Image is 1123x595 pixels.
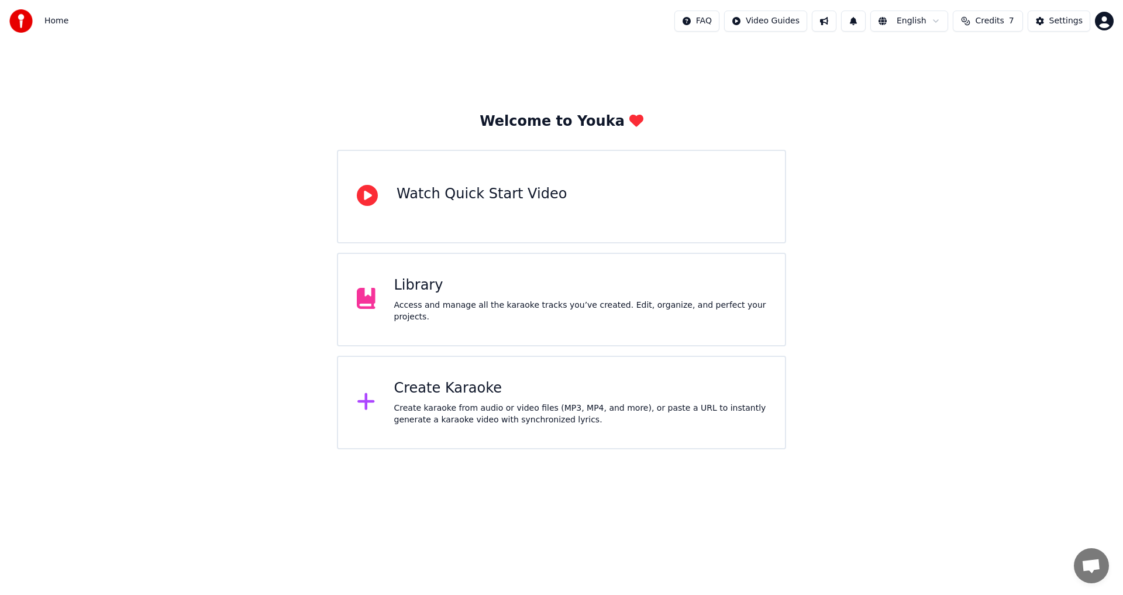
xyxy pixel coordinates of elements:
[394,300,767,323] div: Access and manage all the karaoke tracks you’ve created. Edit, organize, and perfect your projects.
[394,403,767,426] div: Create karaoke from audio or video files (MP3, MP4, and more), or paste a URL to instantly genera...
[9,9,33,33] img: youka
[44,15,68,27] span: Home
[724,11,807,32] button: Video Guides
[44,15,68,27] nav: breadcrumb
[975,15,1004,27] span: Credits
[394,276,767,295] div: Library
[1074,548,1109,583] div: Open chat
[397,185,567,204] div: Watch Quick Start Video
[1049,15,1083,27] div: Settings
[953,11,1023,32] button: Credits7
[394,379,767,398] div: Create Karaoke
[1028,11,1090,32] button: Settings
[1009,15,1014,27] span: 7
[480,112,643,131] div: Welcome to Youka
[674,11,719,32] button: FAQ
